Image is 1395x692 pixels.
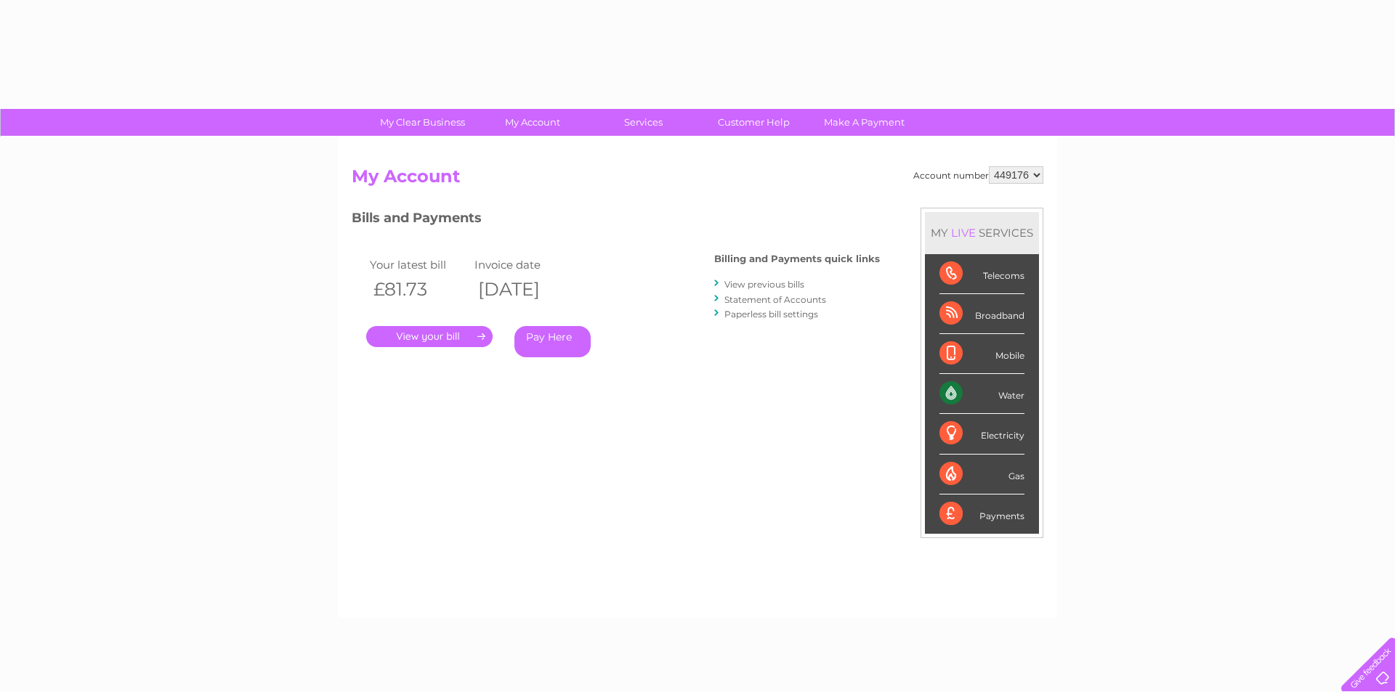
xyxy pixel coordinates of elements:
[366,255,471,274] td: Your latest bill
[514,326,591,357] a: Pay Here
[939,455,1024,494] div: Gas
[366,274,471,304] th: £81.73
[724,294,826,305] a: Statement of Accounts
[939,334,1024,374] div: Mobile
[366,326,493,347] a: .
[939,294,1024,334] div: Broadband
[925,212,1039,253] div: MY SERVICES
[471,274,575,304] th: [DATE]
[724,279,804,290] a: View previous bills
[724,309,818,319] a: Paperless bill settings
[471,255,575,274] td: Invoice date
[939,494,1024,534] div: Payments
[363,109,482,136] a: My Clear Business
[939,414,1024,454] div: Electricity
[948,226,979,240] div: LIVE
[939,374,1024,414] div: Water
[352,208,880,233] h3: Bills and Payments
[473,109,593,136] a: My Account
[804,109,924,136] a: Make A Payment
[694,109,814,136] a: Customer Help
[583,109,703,136] a: Services
[352,166,1043,194] h2: My Account
[913,166,1043,184] div: Account number
[939,254,1024,294] div: Telecoms
[714,253,880,264] h4: Billing and Payments quick links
